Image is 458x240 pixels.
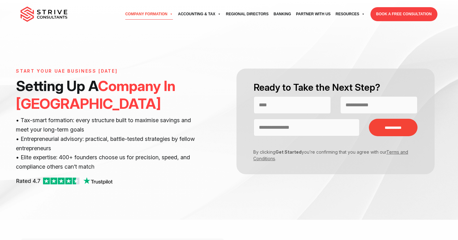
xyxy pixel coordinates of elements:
[16,69,199,74] h6: Start Your UAE Business [DATE]
[175,6,223,23] a: Accounting & Tax
[253,149,408,161] a: Terms and Conditions
[223,6,271,23] a: Regional Directors
[275,149,302,155] strong: Get Started
[16,77,199,113] h1: Setting Up A
[370,7,437,21] a: BOOK A FREE CONSULTATION
[21,7,67,22] img: main-logo.svg
[249,149,413,162] p: By clicking you’re confirming that you agree with our .
[123,6,175,23] a: Company Formation
[333,6,367,23] a: Resources
[16,77,175,112] span: Company In [GEOGRAPHIC_DATA]
[254,81,417,94] h2: Ready to Take the Next Step?
[229,69,442,174] form: Contact form
[271,6,293,23] a: Banking
[16,116,199,171] p: • Tax-smart formation: every structure built to maximise savings and meet your long-term goals • ...
[293,6,333,23] a: Partner with Us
